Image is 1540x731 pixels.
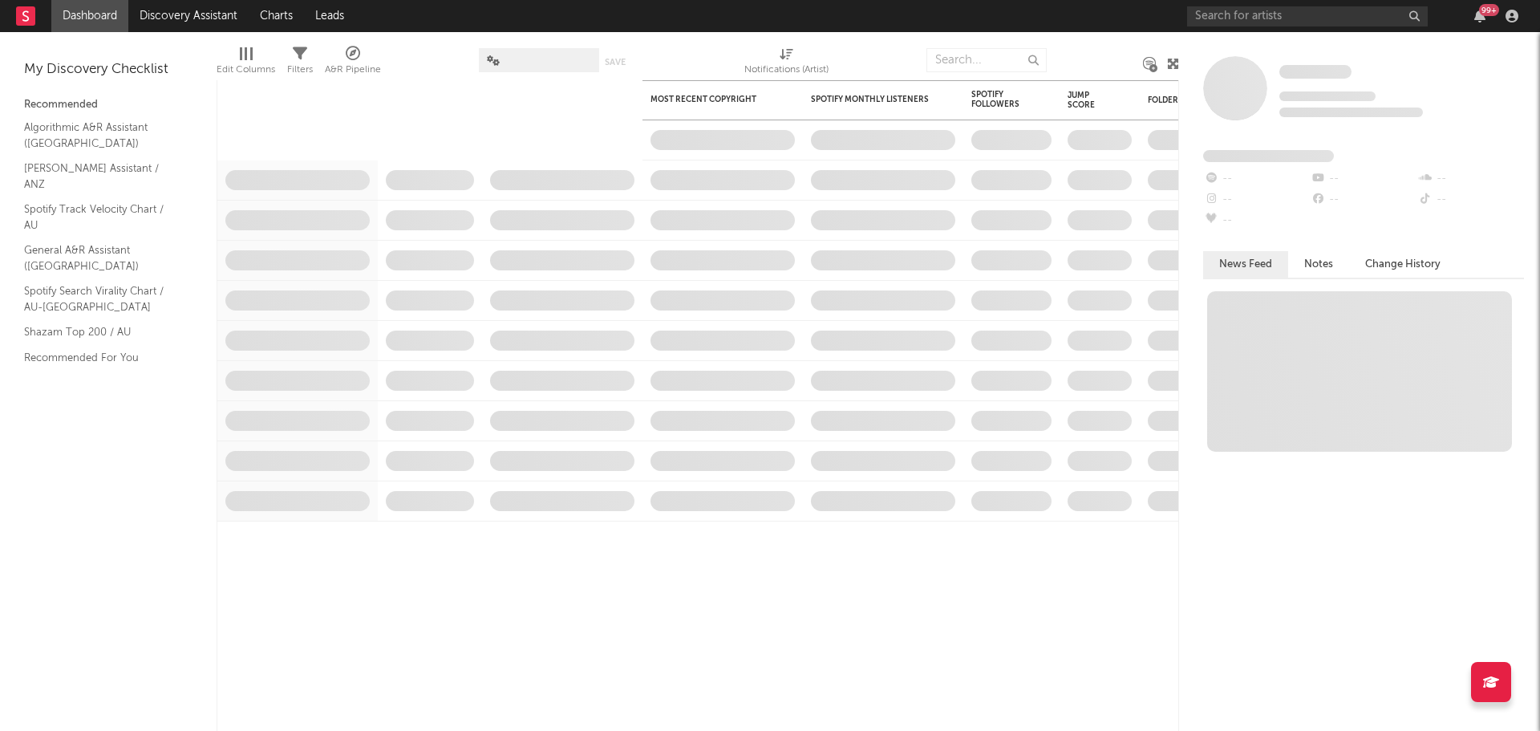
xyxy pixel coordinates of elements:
button: Notes [1288,251,1349,278]
a: Recommended For You [24,349,176,367]
div: A&R Pipeline [325,40,381,87]
div: Filters [287,40,313,87]
button: 99+ [1474,10,1485,22]
div: -- [1310,189,1416,210]
div: Recommended [24,95,192,115]
a: Algorithmic A&R Assistant ([GEOGRAPHIC_DATA]) [24,119,176,152]
div: Most Recent Copyright [650,95,771,104]
div: -- [1203,189,1310,210]
input: Search for artists [1187,6,1428,26]
div: Edit Columns [217,60,275,79]
div: 99 + [1479,4,1499,16]
div: A&R Pipeline [325,60,381,79]
span: Some Artist [1279,65,1352,79]
a: Spotify Track Velocity Chart / AU [24,201,176,234]
div: -- [1203,210,1310,231]
div: Notifications (Artist) [744,40,829,87]
a: Spotify Search Virality Chart / AU-[GEOGRAPHIC_DATA] [24,282,176,315]
a: Shazam Top 200 / AU [24,323,176,341]
span: Fans Added by Platform [1203,150,1334,162]
button: News Feed [1203,251,1288,278]
div: Notifications (Artist) [744,60,829,79]
div: -- [1417,189,1524,210]
div: Spotify Monthly Listeners [811,95,931,104]
button: Change History [1349,251,1457,278]
div: Filters [287,60,313,79]
div: -- [1417,169,1524,189]
div: -- [1203,169,1310,189]
input: Search... [926,48,1047,72]
span: 0 fans last week [1279,108,1423,117]
div: Folders [1148,95,1268,105]
div: My Discovery Checklist [24,60,192,79]
div: Spotify Followers [971,90,1027,109]
button: Save [605,58,626,67]
div: Edit Columns [217,40,275,87]
div: Jump Score [1068,91,1108,110]
a: Some Artist [1279,64,1352,80]
div: -- [1310,169,1416,189]
span: Tracking Since: [DATE] [1279,91,1376,101]
a: [PERSON_NAME] Assistant / ANZ [24,160,176,193]
a: General A&R Assistant ([GEOGRAPHIC_DATA]) [24,242,176,274]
